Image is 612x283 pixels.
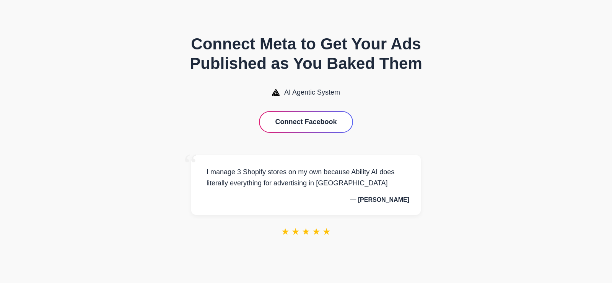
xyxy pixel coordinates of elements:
[161,34,451,73] h1: Connect Meta to Get Your Ads Published as You Baked Them
[281,226,290,237] span: ★
[184,147,197,182] span: “
[203,196,409,203] p: — [PERSON_NAME]
[312,226,321,237] span: ★
[322,226,331,237] span: ★
[203,167,409,189] p: I manage 3 Shopify stores on my own because Ability AI does literally everything for advertising ...
[291,226,300,237] span: ★
[260,112,352,132] button: Connect Facebook
[272,89,280,96] img: AI Agentic System Logo
[302,226,310,237] span: ★
[284,88,340,97] span: AI Agentic System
